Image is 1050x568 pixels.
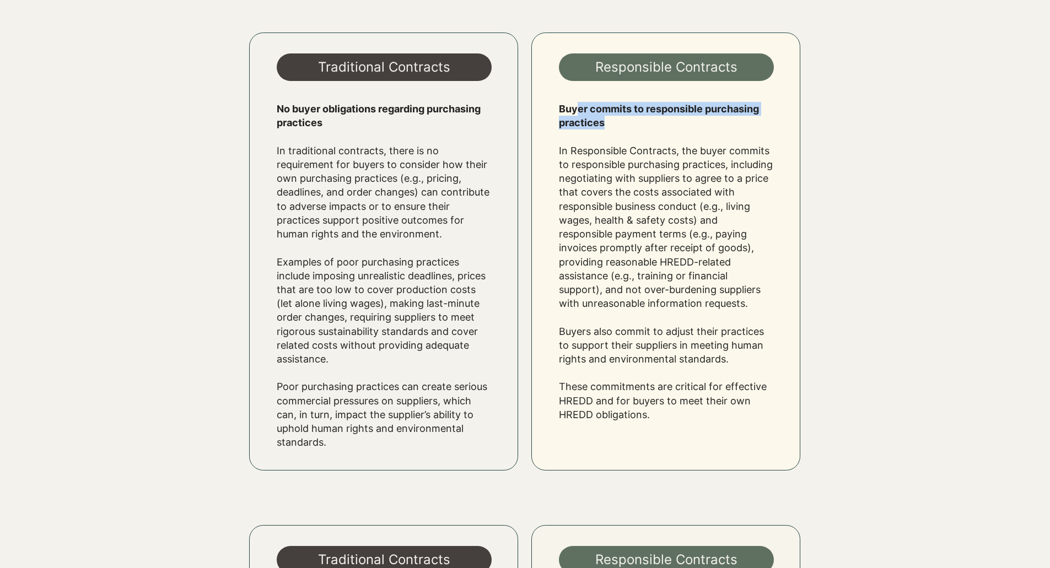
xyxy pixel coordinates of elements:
p: In Responsible Contracts, the buyer commits to responsible purchasing practices, including negoti... [559,144,774,310]
p: Buyers also commit to adjust their practices to support their suppliers in meeting human rights a... [559,324,774,366]
span: Buyer commits to responsible purchasing practices [559,103,759,128]
h3: Traditional Contracts [277,57,492,77]
p: Poor purchasing practices can create serious commercial pressures on suppliers, which can, in tur... [277,380,492,449]
p: These commitments are critical for effective HREDD and for buyers to meet their own HREDD obligat... [559,380,774,421]
span: No buyer obligations regarding purchasing practices [277,103,481,128]
p: In traditional contracts, there is no requirement for buyers to consider how their own purchasing... [277,144,492,366]
h3: Responsible Contracts [559,57,774,77]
